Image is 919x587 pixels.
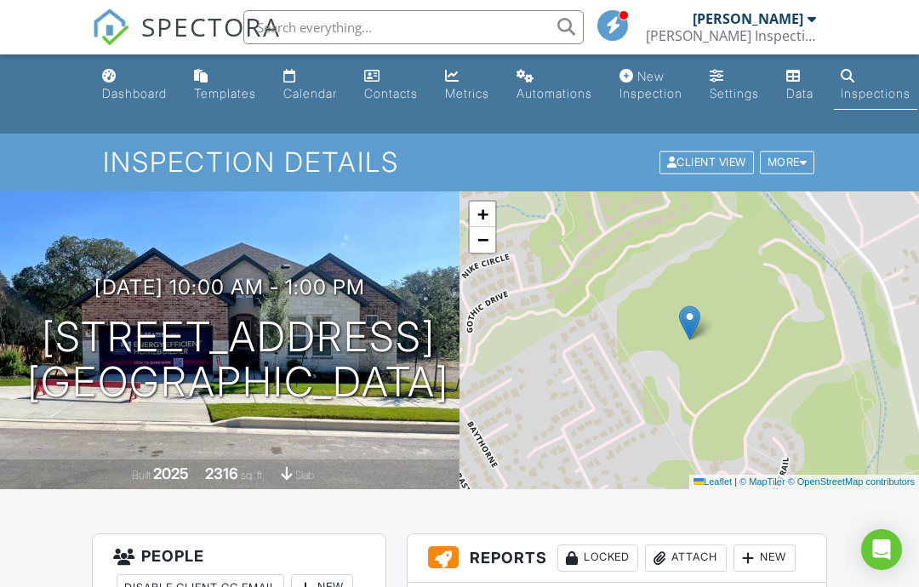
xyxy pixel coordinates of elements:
[646,27,816,44] div: Monsivais Inspections
[613,61,689,110] a: New Inspection
[658,155,758,168] a: Client View
[132,469,151,482] span: Built
[510,61,599,110] a: Automations (Basic)
[92,23,281,59] a: SPECTORA
[693,10,803,27] div: [PERSON_NAME]
[27,315,449,405] h1: [STREET_ADDRESS] [GEOGRAPHIC_DATA]
[445,86,489,100] div: Metrics
[141,9,281,44] span: SPECTORA
[788,476,915,487] a: © OpenStreetMap contributors
[205,464,238,482] div: 2316
[703,61,766,110] a: Settings
[834,61,917,110] a: Inspections
[733,544,796,572] div: New
[408,534,826,583] h3: Reports
[95,61,174,110] a: Dashboard
[557,544,638,572] div: Locked
[841,86,910,100] div: Inspections
[470,202,495,227] a: Zoom in
[438,61,496,110] a: Metrics
[277,61,344,110] a: Calendar
[734,476,737,487] span: |
[619,69,682,100] div: New Inspection
[194,86,256,100] div: Templates
[786,86,813,100] div: Data
[295,469,314,482] span: slab
[92,9,129,46] img: The Best Home Inspection Software - Spectora
[103,147,816,177] h1: Inspection Details
[283,86,337,100] div: Calendar
[470,227,495,253] a: Zoom out
[102,86,167,100] div: Dashboard
[779,61,820,110] a: Data
[187,61,263,110] a: Templates
[645,544,727,572] div: Attach
[477,203,488,225] span: +
[517,86,592,100] div: Automations
[241,469,265,482] span: sq. ft.
[861,529,902,570] div: Open Intercom Messenger
[477,229,488,250] span: −
[710,86,759,100] div: Settings
[94,276,365,299] h3: [DATE] 10:00 am - 1:00 pm
[659,151,754,174] div: Client View
[760,151,815,174] div: More
[739,476,785,487] a: © MapTiler
[357,61,425,110] a: Contacts
[243,10,584,44] input: Search everything...
[364,86,418,100] div: Contacts
[153,464,189,482] div: 2025
[679,305,700,340] img: Marker
[694,476,732,487] a: Leaflet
